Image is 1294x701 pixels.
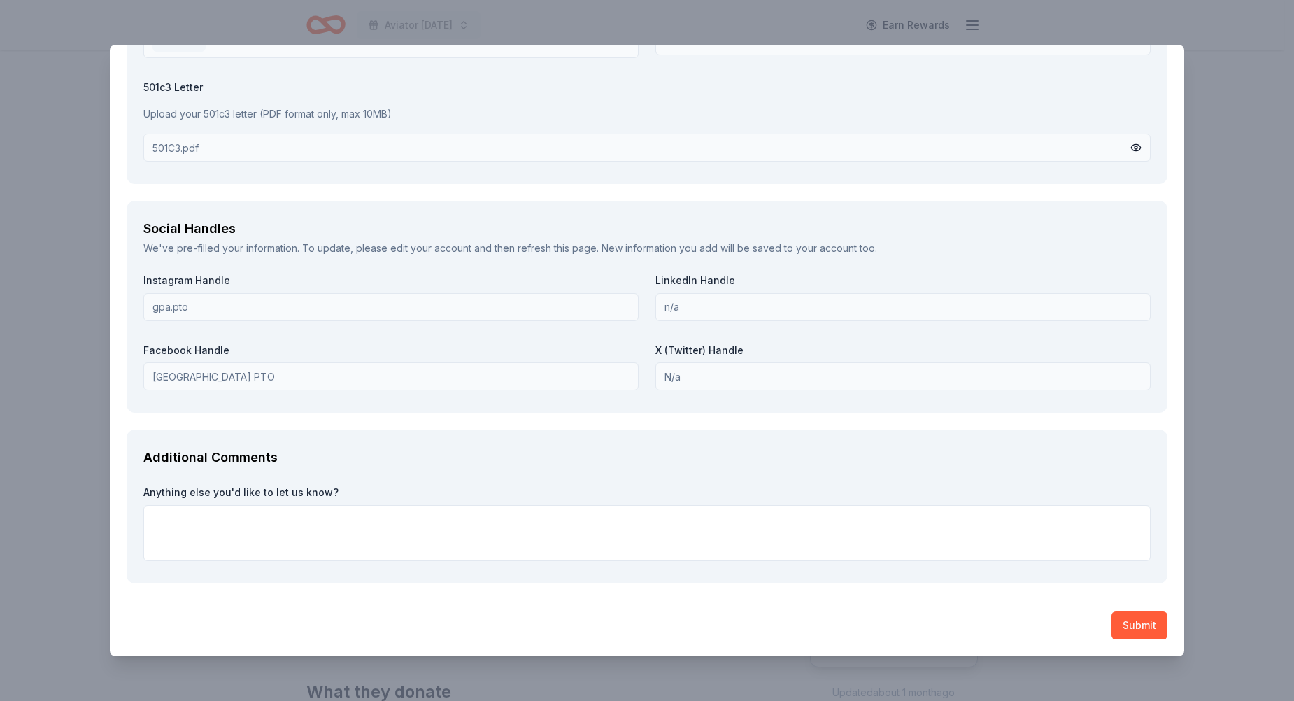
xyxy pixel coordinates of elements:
label: LinkedIn Handle [655,274,1151,288]
a: edit your account [390,242,471,254]
label: X (Twitter) Handle [655,344,1151,357]
div: 501C3.pdf [152,140,199,155]
label: 501c3 Letter [143,80,1151,94]
label: Anything else you'd like to let us know? [143,486,1151,500]
p: Upload your 501c3 letter (PDF format only, max 10MB) [143,106,1151,122]
div: Additional Comments [143,446,1151,469]
div: Social Handles [143,218,1151,240]
button: Submit [1111,611,1167,639]
label: Instagram Handle [143,274,639,288]
div: We've pre-filled your information. To update, please and then refresh this page. New information ... [143,240,1151,257]
label: Facebook Handle [143,344,639,357]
